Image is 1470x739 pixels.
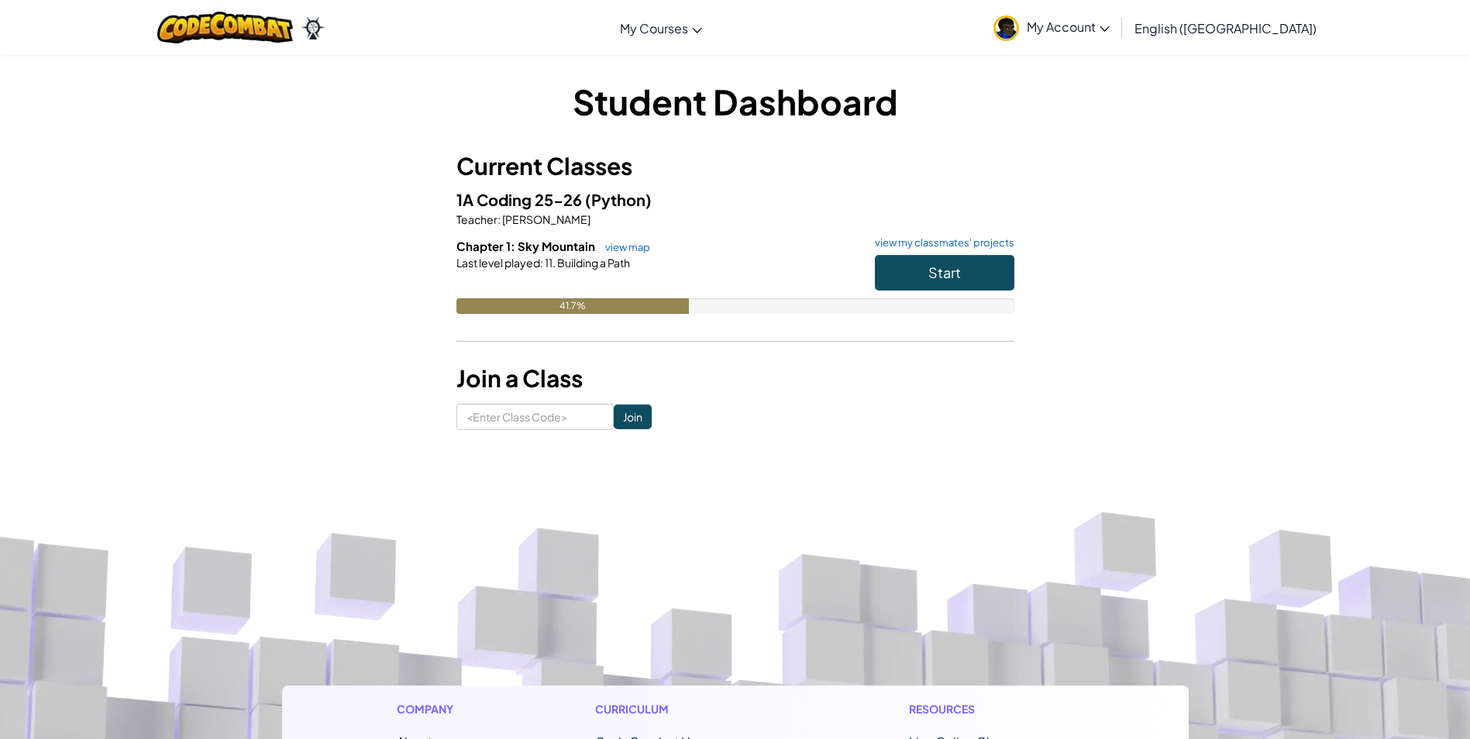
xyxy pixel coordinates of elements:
span: (Python) [585,190,652,209]
h1: Student Dashboard [456,77,1014,125]
a: view my classmates' projects [867,238,1014,248]
span: My Account [1027,19,1110,35]
span: Chapter 1: Sky Mountain [456,239,597,253]
span: 11. [543,256,556,270]
img: Ozaria [301,16,325,40]
h1: Curriculum [595,701,783,717]
span: : [497,212,501,226]
span: Last level played [456,256,540,270]
span: 1A Coding 25-26 [456,190,585,209]
span: English ([GEOGRAPHIC_DATA]) [1134,20,1317,36]
img: CodeCombat logo [157,12,293,43]
span: Building a Path [556,256,630,270]
a: view map [597,241,650,253]
a: My Account [986,3,1117,52]
h3: Current Classes [456,149,1014,184]
a: My Courses [612,7,710,49]
span: Start [928,263,961,281]
input: Join [614,404,652,429]
button: Start [875,255,1014,290]
span: : [540,256,543,270]
input: <Enter Class Code> [456,404,614,430]
div: 41.7% [456,298,689,314]
a: English ([GEOGRAPHIC_DATA]) [1127,7,1324,49]
span: My Courses [620,20,688,36]
span: [PERSON_NAME] [501,212,590,226]
h1: Company [397,701,469,717]
span: Teacher [456,212,497,226]
h3: Join a Class [456,361,1014,396]
h1: Resources [909,701,1074,717]
img: avatar [993,15,1019,41]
